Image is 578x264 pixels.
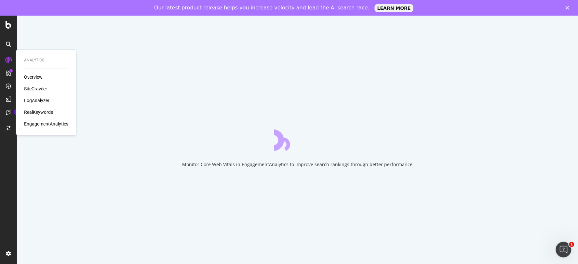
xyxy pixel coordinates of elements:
[274,127,321,151] div: animation
[569,242,574,247] span: 1
[24,58,68,63] div: Analytics
[375,4,413,12] a: LEARN MORE
[24,109,53,115] a: RealKeywords
[566,6,572,10] div: Close
[24,121,68,127] a: EngagementAnalytics
[24,74,43,80] a: Overview
[24,86,47,92] a: SiteCrawler
[182,161,413,168] div: Monitor Core Web Vitals in EngagementAnalytics to improve search rankings through better performance
[14,109,20,115] div: Tooltip anchor
[154,5,370,11] div: Our latest product release helps you increase velocity and lead the AI search race.
[556,242,571,257] iframe: Intercom live chat
[24,97,49,104] a: LogAnalyzer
